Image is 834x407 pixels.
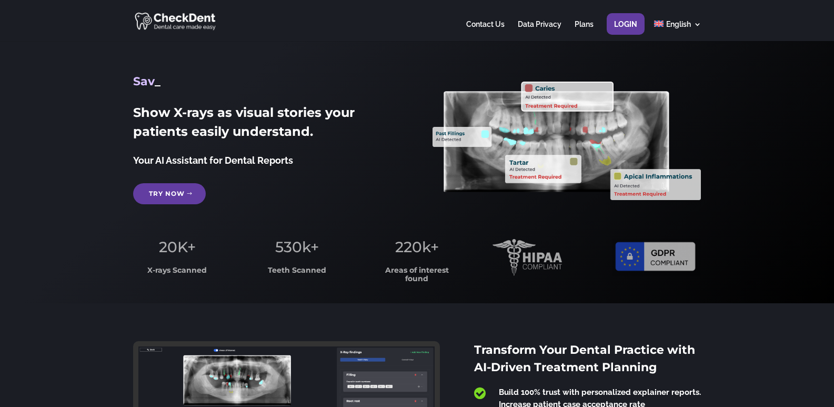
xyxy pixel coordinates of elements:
[373,266,461,288] h3: Areas of interest found
[614,21,637,41] a: Login
[155,74,160,88] span: _
[474,343,695,374] span: Transform Your Dental Practice with AI-Driven Treatment Planning
[575,21,594,41] a: Plans
[666,20,691,28] span: English
[133,103,401,146] h2: Show X-rays as visual stories your patients easily understand.
[518,21,561,41] a: Data Privacy
[275,238,319,256] span: 530k+
[159,238,196,256] span: 20K+
[135,11,217,31] img: CheckDent AI
[133,155,293,166] span: Your AI Assistant for Dental Reports
[133,74,155,88] span: Sav
[466,21,505,41] a: Contact Us
[133,183,206,204] a: Try Now
[433,82,701,200] img: X_Ray_annotated
[474,386,486,400] span: 
[395,238,439,256] span: 220k+
[654,21,701,41] a: English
